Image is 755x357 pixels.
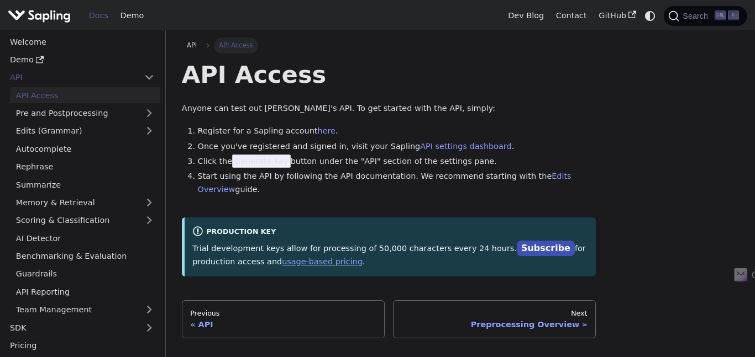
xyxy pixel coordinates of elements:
a: API Access [10,87,160,103]
div: Previous [190,309,376,318]
li: Register for a Sapling account . [198,125,596,138]
a: Demo [114,7,150,24]
button: Expand sidebar category 'SDK' [138,319,160,335]
div: Production Key [192,226,588,239]
a: Autocomplete [10,141,160,157]
a: API settings dashboard [420,142,511,151]
h1: API Access [182,60,596,89]
a: API [182,38,202,53]
a: Benchmarking & Evaluation [10,248,160,264]
a: Demo [4,52,160,68]
div: Preprocessing Overview [401,319,588,329]
span: API [187,41,197,49]
nav: Docs pages [182,300,596,338]
a: Memory & Retrieval [10,195,160,211]
li: Start using the API by following the API documentation. We recommend starting with the guide. [198,170,596,196]
div: Next [401,309,588,318]
span: Generate Key [232,154,291,168]
a: Dev Blog [502,7,549,24]
a: AI Detector [10,230,160,246]
a: Edits (Grammar) [10,123,160,139]
p: Trial development keys allow for processing of 50,000 characters every 24 hours. for production a... [192,241,588,269]
nav: Breadcrumbs [182,38,596,53]
a: Docs [83,7,114,24]
span: Search [679,12,715,20]
a: Guardrails [10,266,160,282]
a: SDK [4,319,138,335]
a: Pricing [4,338,160,354]
button: Search (Ctrl+K) [664,6,747,26]
a: GitHub [593,7,642,24]
a: API Reporting [10,284,160,300]
a: NextPreprocessing Overview [393,300,596,338]
img: Sapling.ai [8,8,71,24]
button: Switch between dark and light mode (currently system mode) [642,8,658,24]
a: usage-based pricing [282,257,363,266]
kbd: K [728,10,739,20]
li: Once you've registered and signed in, visit your Sapling . [198,140,596,153]
a: PreviousAPI [182,300,385,338]
a: Contact [550,7,593,24]
a: Rephrase [10,159,160,175]
a: Summarize [10,177,160,193]
p: Anyone can test out [PERSON_NAME]'s API. To get started with the API, simply: [182,102,596,115]
a: Welcome [4,34,160,50]
a: Pre and Postprocessing [10,105,160,121]
button: Collapse sidebar category 'API' [138,70,160,86]
a: here [317,126,335,135]
a: API [4,70,138,86]
li: Click the button under the "API" section of the settings pane. [198,155,596,168]
a: Sapling.ai [8,8,75,24]
span: API Access [214,38,258,53]
a: Subscribe [517,241,575,257]
a: Team Management [10,302,160,318]
a: Scoring & Classification [10,212,160,228]
div: API [190,319,376,329]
